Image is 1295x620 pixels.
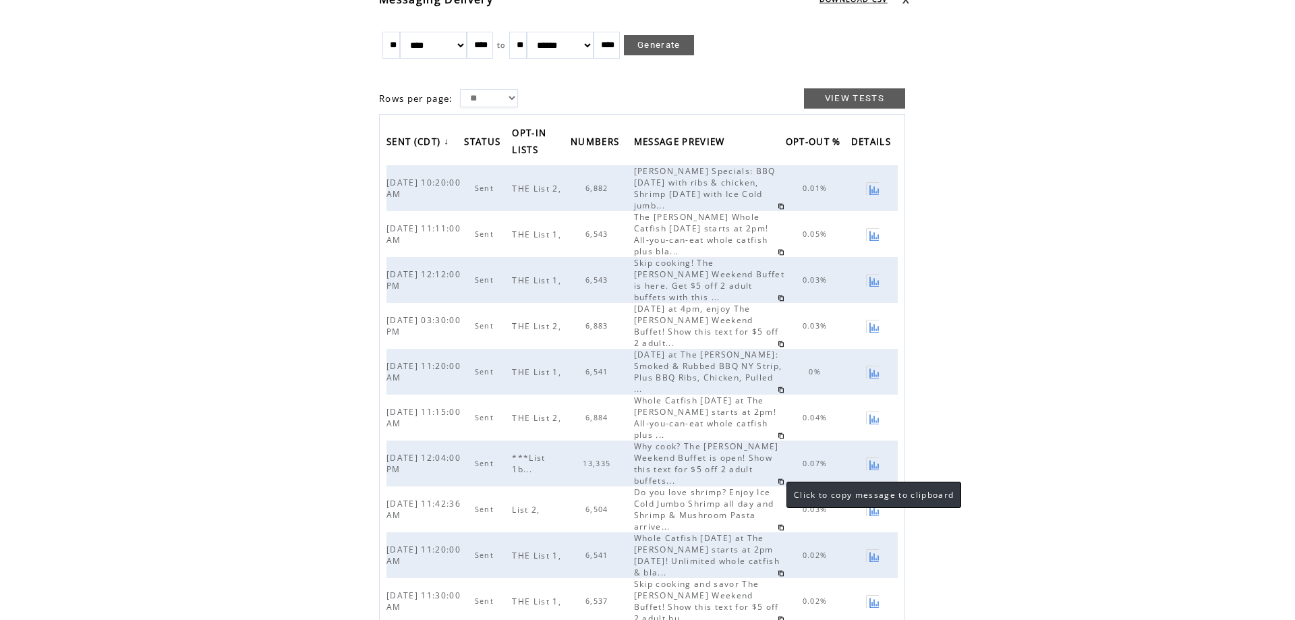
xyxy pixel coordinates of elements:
[386,132,453,154] a: SENT (CDT)↓
[386,314,461,337] span: [DATE] 03:30:00 PM
[803,229,831,239] span: 0.05%
[464,132,504,154] span: STATUS
[803,551,831,560] span: 0.02%
[512,504,543,515] span: List 2,
[512,123,546,163] span: OPT-IN LISTS
[585,596,612,606] span: 6,537
[512,412,565,424] span: THE List 2,
[634,132,732,154] a: MESSAGE PREVIEW
[386,452,461,475] span: [DATE] 12:04:00 PM
[803,505,831,514] span: 0.03%
[386,360,461,383] span: [DATE] 11:20:00 AM
[585,229,612,239] span: 6,543
[475,551,497,560] span: Sent
[464,132,507,154] a: STATUS
[851,132,894,154] span: DETAILS
[624,35,694,55] a: Generate
[585,184,612,193] span: 6,882
[585,321,612,331] span: 6,883
[475,184,497,193] span: Sent
[475,596,497,606] span: Sent
[386,223,461,246] span: [DATE] 11:11:00 AM
[512,275,565,286] span: THE List 1,
[475,321,497,331] span: Sent
[634,395,776,441] span: Whole Catfish [DATE] at The [PERSON_NAME] starts at 2pm! All-you-can-eat whole catfish plus ...
[512,366,565,378] span: THE List 1,
[634,349,782,395] span: [DATE] at The [PERSON_NAME]: Smoked & Rubbed BBQ NY Strip, Plus BBQ Ribs, Chicken, Pulled ...
[634,211,769,257] span: The [PERSON_NAME] Whole Catfish [DATE] starts at 2pm! All-you-can-eat whole catfish plus bla...
[634,303,779,349] span: [DATE] at 4pm, enjoy The [PERSON_NAME] Weekend Buffet! Show this text for $5 off 2 adult...
[803,275,831,285] span: 0.03%
[475,505,497,514] span: Sent
[809,367,824,376] span: 0%
[475,367,497,376] span: Sent
[634,532,780,578] span: Whole Catfish [DATE] at The [PERSON_NAME] starts at 2pm [DATE]! Unlimited whole catfish & bla...
[386,406,461,429] span: [DATE] 11:15:00 AM
[803,184,831,193] span: 0.01%
[634,132,728,154] span: MESSAGE PREVIEW
[475,229,497,239] span: Sent
[583,459,614,468] span: 13,335
[475,459,497,468] span: Sent
[585,505,612,514] span: 6,504
[386,269,461,291] span: [DATE] 12:12:00 PM
[803,459,831,468] span: 0.07%
[386,132,444,154] span: SENT (CDT)
[585,367,612,376] span: 6,541
[386,498,461,521] span: [DATE] 11:42:36 AM
[585,275,612,285] span: 6,543
[585,551,612,560] span: 6,541
[475,275,497,285] span: Sent
[379,92,453,105] span: Rows per page:
[786,132,844,154] span: OPT-OUT %
[512,229,565,240] span: THE List 1,
[512,550,565,561] span: THE List 1,
[786,132,848,154] a: OPT-OUT %
[512,183,565,194] span: THE List 2,
[475,413,497,422] span: Sent
[803,321,831,331] span: 0.03%
[804,88,905,109] a: VIEW TESTS
[386,590,461,613] span: [DATE] 11:30:00 AM
[571,132,623,154] span: NUMBERS
[794,489,954,501] span: Click to copy message to clipboard
[585,413,612,422] span: 6,884
[634,257,784,303] span: Skip cooking! The [PERSON_NAME] Weekend Buffet is here. Get $5 off 2 adult buffets with this ...
[386,177,461,200] span: [DATE] 10:20:00 AM
[803,596,831,606] span: 0.02%
[634,486,774,532] span: Do you love shrimp? Enjoy Ice Cold Jumbo Shrimp all day and Shrimp & Mushroom Pasta arrive...
[634,165,776,211] span: [PERSON_NAME] Specials: BBQ [DATE] with ribs & chicken, Shrimp [DATE] with Ice Cold jumb...
[571,132,626,154] a: NUMBERS
[512,596,565,607] span: THE List 1,
[512,320,565,332] span: THE List 2,
[803,413,831,422] span: 0.04%
[634,441,779,486] span: Why cook? The [PERSON_NAME] Weekend Buffet is open! Show this text for $5 off 2 adult buffets...
[497,40,506,50] span: to
[386,544,461,567] span: [DATE] 11:20:00 AM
